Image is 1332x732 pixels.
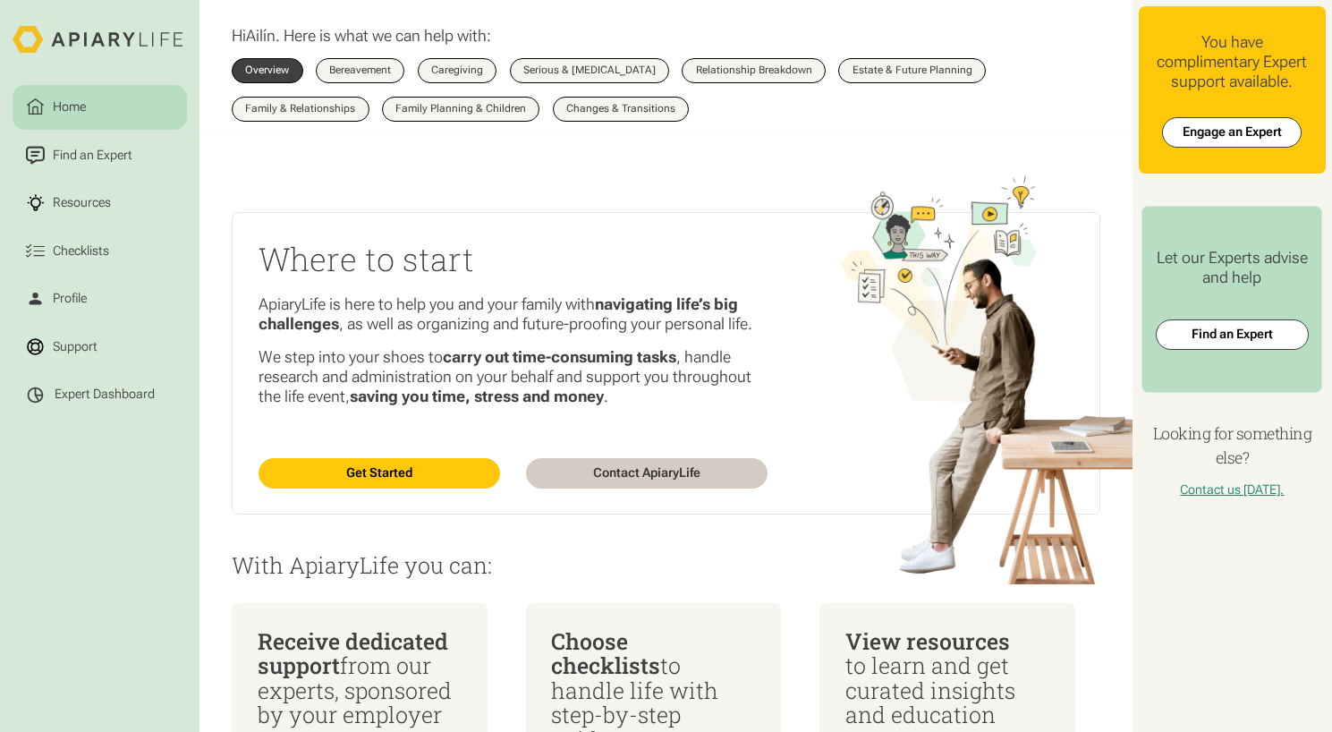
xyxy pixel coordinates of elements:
[431,65,483,76] div: Caregiving
[696,65,812,76] div: Relationship Breakdown
[49,146,135,165] div: Find an Expert
[259,347,768,407] p: We step into your shoes to , handle research and administration on your behalf and support you th...
[1139,421,1326,470] h4: Looking for something else?
[566,104,675,115] div: Changes & Transitions
[853,65,972,76] div: Estate & Future Planning
[49,337,100,356] div: Support
[523,65,656,76] div: Serious & [MEDICAL_DATA]
[395,104,526,115] div: Family Planning & Children
[13,229,187,274] a: Checklists
[838,58,986,83] a: Estate & Future Planning
[316,58,405,83] a: Bereavement
[13,85,187,130] a: Home
[551,626,660,681] span: Choose checklists
[49,242,112,260] div: Checklists
[258,626,448,681] span: Receive dedicated support
[382,97,540,122] a: Family Planning & Children
[350,387,604,405] strong: saving you time, stress and money
[845,629,1050,728] div: to learn and get curated insights and education
[246,26,276,45] span: Ailín
[1156,248,1309,288] div: Let our Experts advise and help
[1151,32,1313,92] div: You have complimentary Expert support available.
[232,553,1100,578] p: With ApiaryLife you can:
[13,372,187,417] a: Expert Dashboard
[49,193,114,212] div: Resources
[49,98,89,116] div: Home
[13,325,187,370] a: Support
[1156,319,1309,350] a: Find an Expert
[232,58,303,83] a: Overview
[510,58,670,83] a: Serious & [MEDICAL_DATA]
[553,97,690,122] a: Changes & Transitions
[443,347,676,366] strong: carry out time-consuming tasks
[259,294,738,333] strong: navigating life’s big challenges
[245,104,355,115] div: Family & Relationships
[845,626,1010,656] span: View resources
[13,133,187,178] a: Find an Expert
[232,97,369,122] a: Family & Relationships
[259,238,768,281] h2: Where to start
[418,58,497,83] a: Caregiving
[49,289,89,308] div: Profile
[13,181,187,226] a: Resources
[258,629,462,728] div: from our experts, sponsored by your employer
[1162,117,1302,148] a: Engage an Expert
[13,277,187,321] a: Profile
[55,387,155,403] div: Expert Dashboard
[232,26,491,46] p: Hi . Here is what we can help with:
[259,458,501,489] a: Get Started
[682,58,826,83] a: Relationship Breakdown
[526,458,768,489] a: Contact ApiaryLife
[259,294,768,335] p: ApiaryLife is here to help you and your family with , as well as organizing and future-proofing y...
[329,65,391,76] div: Bereavement
[1180,482,1284,497] a: Contact us [DATE].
